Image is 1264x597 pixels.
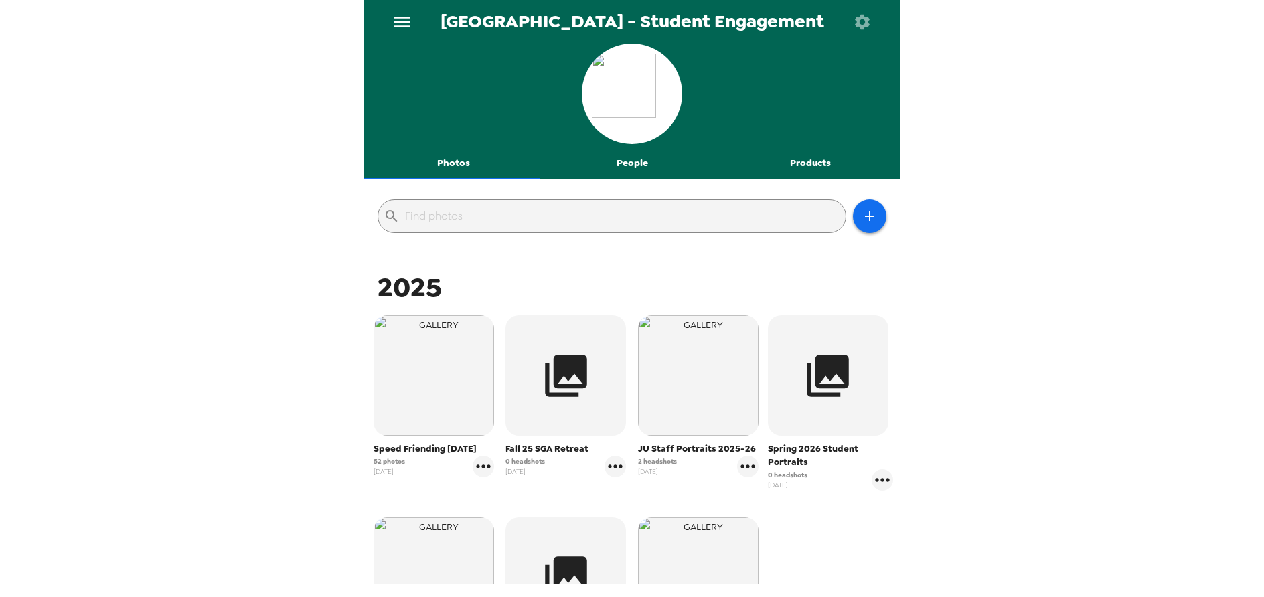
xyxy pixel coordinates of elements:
[605,456,626,477] button: gallery menu
[721,147,900,179] button: Products
[768,480,807,490] span: [DATE]
[405,205,840,227] input: Find photos
[768,470,807,480] span: 0 headshots
[768,442,894,469] span: Spring 2026 Student Portraits
[638,456,677,466] span: 2 headshots
[374,466,405,477] span: [DATE]
[592,54,672,134] img: org logo
[441,13,824,31] span: [GEOGRAPHIC_DATA] - Student Engagement
[505,466,545,477] span: [DATE]
[872,469,893,491] button: gallery menu
[638,442,759,456] span: JU Staff Portraits 2025-26
[638,315,759,436] img: gallery
[638,466,677,477] span: [DATE]
[737,456,759,477] button: gallery menu
[374,442,494,456] span: Speed Friending [DATE]
[543,147,722,179] button: People
[473,456,494,477] button: gallery menu
[505,442,626,456] span: Fall 25 SGA Retreat
[364,147,543,179] button: Photos
[505,456,545,466] span: 0 headshots
[374,315,494,436] img: gallery
[378,270,442,305] span: 2025
[374,456,405,466] span: 52 photos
